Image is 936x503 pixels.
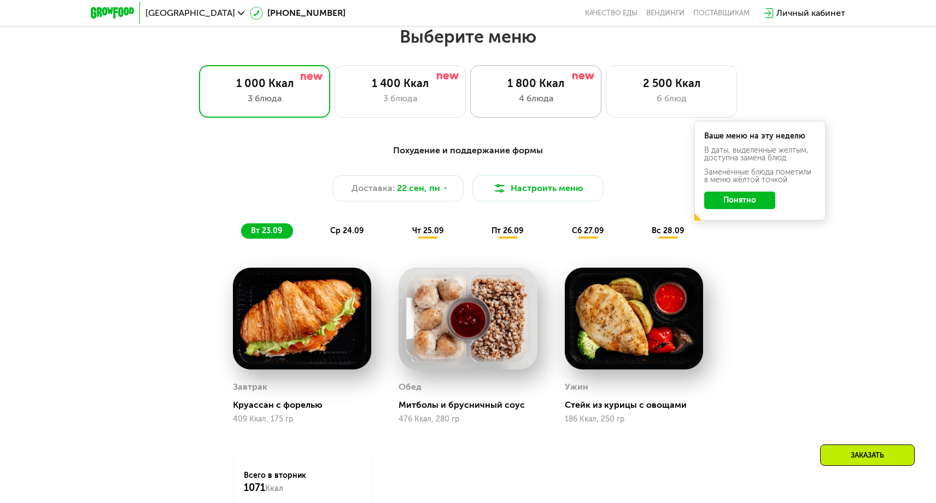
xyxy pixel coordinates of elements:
[251,226,282,235] span: вт 23.09
[250,7,346,20] a: [PHONE_NUMBER]
[397,182,440,195] span: 22 сен, пн
[399,379,422,395] div: Обед
[233,400,380,411] div: Круассан с форелью
[145,9,235,18] span: [GEOGRAPHIC_DATA]
[210,92,319,105] div: 3 блюда
[244,470,360,494] div: Всего в вторник
[346,77,454,90] div: 1 400 Ккал
[565,400,712,411] div: Стейк из курицы с овощами
[704,132,816,140] div: Ваше меню на эту неделю
[572,226,604,235] span: сб 27.09
[412,226,443,235] span: чт 25.09
[144,144,792,158] div: Похудение и поддержание формы
[704,192,775,209] button: Понятно
[693,9,750,18] div: поставщикам
[399,400,546,411] div: Митболы и брусничный соус
[652,226,684,235] span: вс 28.09
[210,77,319,90] div: 1 000 Ккал
[482,92,590,105] div: 4 блюда
[492,226,523,235] span: пт 26.09
[704,147,816,162] div: В даты, выделенные желтым, доступна замена блюд.
[704,169,816,184] div: Заменённые блюда пометили в меню жёлтой точкой.
[585,9,637,18] a: Качество еды
[233,379,267,395] div: Завтрак
[346,92,454,105] div: 3 блюда
[35,26,901,48] h2: Выберите меню
[482,77,590,90] div: 1 800 Ккал
[330,226,364,235] span: ср 24.09
[565,379,588,395] div: Ужин
[617,92,726,105] div: 6 блюд
[617,77,726,90] div: 2 500 Ккал
[472,175,604,201] button: Настроить меню
[399,415,537,424] div: 476 Ккал, 280 гр
[352,182,395,195] span: Доставка:
[820,444,915,466] div: Заказать
[244,482,265,494] span: 1071
[565,415,703,424] div: 186 Ккал, 250 гр
[776,7,845,20] div: Личный кабинет
[265,484,283,493] span: Ккал
[233,415,371,424] div: 409 Ккал, 175 гр
[646,9,685,18] a: Вендинги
